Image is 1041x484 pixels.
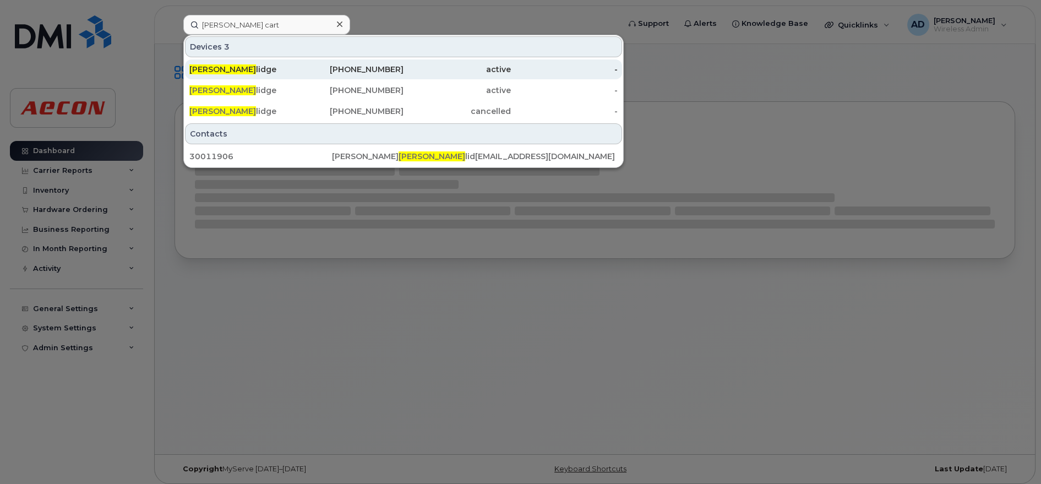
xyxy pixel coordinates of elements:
span: [PERSON_NAME] [189,85,256,95]
div: - [511,106,618,117]
div: lidge [189,106,297,117]
span: [PERSON_NAME] [399,151,465,161]
div: [PERSON_NAME] lidge [332,151,475,162]
div: [EMAIL_ADDRESS][DOMAIN_NAME] [475,151,618,162]
div: - [511,85,618,96]
div: cancelled [404,106,511,117]
div: active [404,85,511,96]
div: lidge [189,64,297,75]
div: [PHONE_NUMBER] [297,85,404,96]
div: - [511,64,618,75]
span: [PERSON_NAME] [189,106,256,116]
div: active [404,64,511,75]
a: [PERSON_NAME]lidge[PHONE_NUMBER]active- [185,59,622,79]
span: [PERSON_NAME] [189,64,256,74]
div: 30011906 [189,151,332,162]
a: 30011906[PERSON_NAME][PERSON_NAME]lidge[EMAIL_ADDRESS][DOMAIN_NAME] [185,146,622,166]
div: [PHONE_NUMBER] [297,106,404,117]
div: Devices [185,36,622,57]
div: [PHONE_NUMBER] [297,64,404,75]
div: Contacts [185,123,622,144]
a: [PERSON_NAME]lidge[PHONE_NUMBER]active- [185,80,622,100]
span: 3 [224,41,230,52]
a: [PERSON_NAME]lidge[PHONE_NUMBER]cancelled- [185,101,622,121]
div: lidge [189,85,297,96]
